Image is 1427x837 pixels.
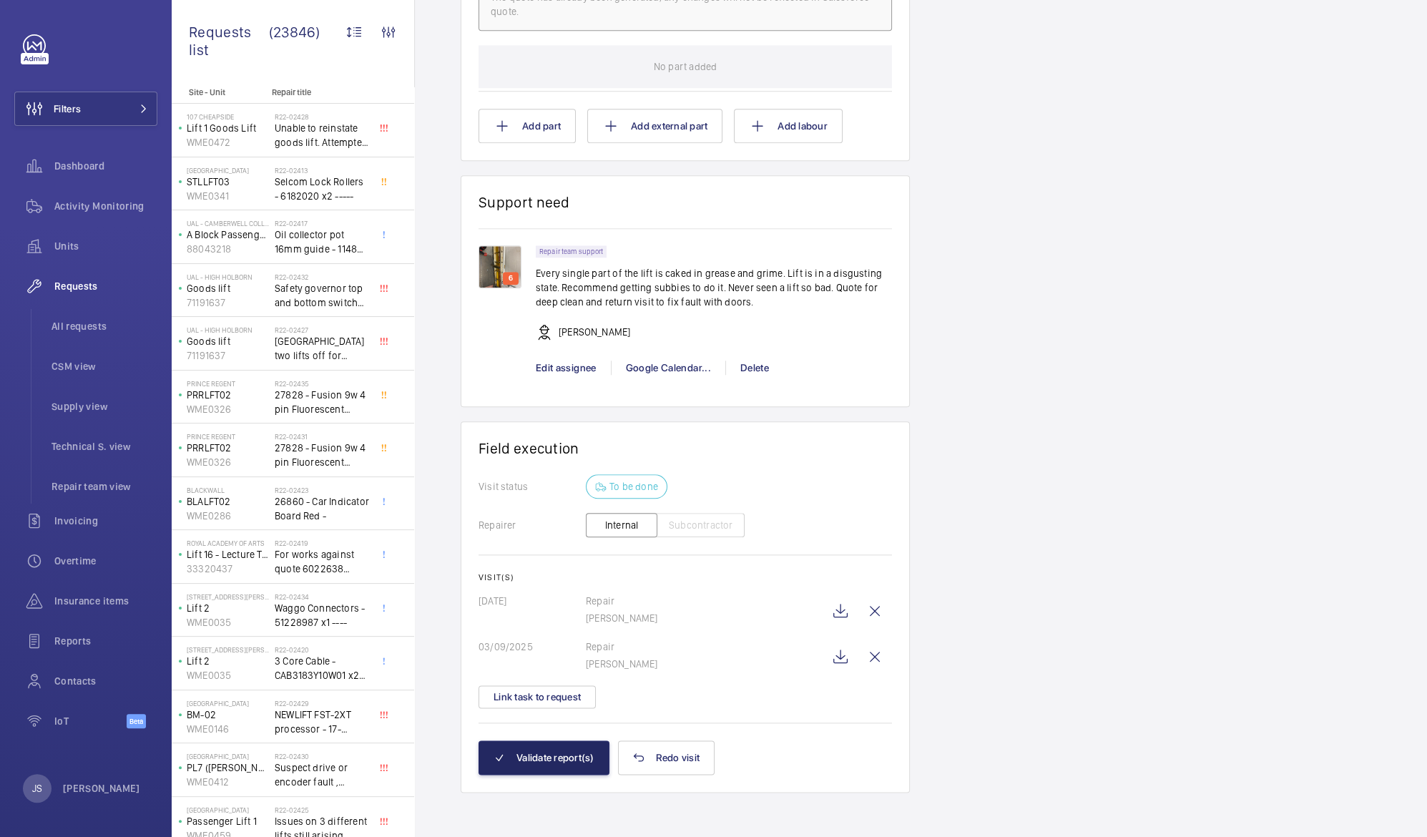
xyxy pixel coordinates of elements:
[725,361,783,375] div: Delete
[187,775,269,789] p: WME0412
[272,87,366,97] p: Repair title
[54,102,81,116] span: Filters
[187,562,269,576] p: 33320437
[187,601,269,615] p: Lift 2
[479,245,521,288] img: 1755457792214-87c1c550-571a-48fb-9573-aa3e3131360a
[187,654,269,668] p: Lift 2
[275,645,369,654] h2: R22-02420
[275,601,369,630] span: Waggo Connectors - 51228987 x1 ----
[587,109,722,143] button: Add external part
[275,699,369,708] h2: R22-02429
[52,359,157,373] span: CSM view
[479,193,570,211] h1: Support need
[54,634,157,648] span: Reports
[54,674,157,688] span: Contacts
[536,266,892,309] p: Every single part of the lift is caked in grease and grime. Lift is in a disgusting state. Recomm...
[275,708,369,736] span: NEWLIFT FST-2XT processor - 17-02000003 1021,00 euros x1
[187,348,269,363] p: 71191637
[54,554,157,568] span: Overtime
[275,806,369,814] h2: R22-02425
[189,23,269,59] span: Requests list
[539,249,603,254] p: Repair team support
[275,592,369,601] h2: R22-02434
[54,239,157,253] span: Units
[187,441,269,455] p: PRRLFT02
[187,615,269,630] p: WME0035
[54,514,157,528] span: Invoicing
[187,112,269,121] p: 107 Cheapside
[187,592,269,601] p: [STREET_ADDRESS][PERSON_NAME]
[187,121,269,135] p: Lift 1 Goods Lift
[32,781,42,796] p: JS
[275,760,369,789] span: Suspect drive or encoder fault , technical assistance required, also lift 6 needs a look at to se...
[586,594,823,608] p: Repair
[54,159,157,173] span: Dashboard
[187,539,269,547] p: royal academy of arts
[187,189,269,203] p: WME0341
[187,219,269,227] p: UAL - Camberwell College of Arts
[187,708,269,722] p: BM-02
[275,486,369,494] h2: R22-02423
[586,657,823,671] p: [PERSON_NAME]
[187,325,269,334] p: UAL - High Holborn
[187,668,269,682] p: WME0035
[63,781,140,796] p: [PERSON_NAME]
[127,714,146,728] span: Beta
[586,640,823,654] p: Repair
[734,109,843,143] button: Add labour
[187,699,269,708] p: [GEOGRAPHIC_DATA]
[275,112,369,121] h2: R22-02428
[187,760,269,775] p: PL7 ([PERSON_NAME]) DONT SERVICE
[187,486,269,494] p: Blackwall
[559,325,630,339] p: [PERSON_NAME]
[187,494,269,509] p: BLALFT02
[187,402,269,416] p: WME0326
[536,362,597,373] span: Edit assignee
[54,594,157,608] span: Insurance items
[187,175,269,189] p: STLLFT03
[479,594,586,608] p: [DATE]
[187,432,269,441] p: Prince Regent
[54,714,127,728] span: IoT
[187,752,269,760] p: [GEOGRAPHIC_DATA]
[275,334,369,363] span: [GEOGRAPHIC_DATA] two lifts off for safety governor rope switches at top and bottom. Immediate de...
[275,752,369,760] h2: R22-02430
[187,242,269,256] p: 88043218
[479,109,576,143] button: Add part
[506,272,516,285] p: 6
[187,334,269,348] p: Goods lift
[187,388,269,402] p: PRRLFT02
[275,379,369,388] h2: R22-02435
[52,399,157,413] span: Supply view
[275,175,369,203] span: Selcom Lock Rollers - 6182020 x2 -----
[187,509,269,523] p: WME0286
[187,455,269,469] p: WME0326
[187,166,269,175] p: [GEOGRAPHIC_DATA]
[275,281,369,310] span: Safety governor top and bottom switches not working from an immediate defect. Lift passenger lift...
[275,227,369,256] span: Oil collector pot 16mm guide - 11482 x2
[479,740,609,775] button: Validate report(s)
[187,227,269,242] p: A Block Passenger Lift 2 (B) L/H
[54,199,157,213] span: Activity Monitoring
[275,219,369,227] h2: R22-02417
[275,432,369,441] h2: R22-02431
[187,645,269,654] p: [STREET_ADDRESS][PERSON_NAME]
[611,361,725,375] div: Google Calendar...
[54,279,157,293] span: Requests
[187,273,269,281] p: UAL - High Holborn
[187,379,269,388] p: Prince Regent
[275,654,369,682] span: 3 Core Cable - CAB3183Y10W01 x20 -----
[172,87,266,97] p: Site - Unit
[275,547,369,576] span: For works against quote 6022638 @£2197.00
[609,479,658,494] p: To be done
[52,479,157,494] span: Repair team view
[187,814,269,828] p: Passenger Lift 1
[479,439,892,457] h1: Field execution
[187,281,269,295] p: Goods lift
[52,439,157,454] span: Technical S. view
[275,388,369,416] span: 27828 - Fusion 9w 4 pin Fluorescent Lamp / Bulb - Used on Prince regent lift No2 car top test con...
[275,273,369,281] h2: R22-02432
[479,685,596,708] button: Link task to request
[187,547,269,562] p: Lift 16 - Lecture Theater Disabled Lift ([PERSON_NAME]) ([GEOGRAPHIC_DATA] )
[657,513,745,537] button: Subcontractor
